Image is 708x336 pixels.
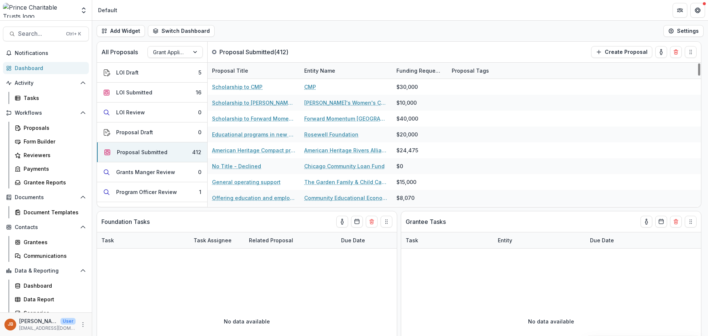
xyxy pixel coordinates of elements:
span: Workflows [15,110,77,116]
div: Due Date [337,232,392,248]
span: Documents [15,194,77,201]
a: Reviewers [12,149,89,161]
a: Community Educational Economic Development (CEED) [304,194,388,202]
div: $40,000 [396,115,418,122]
span: Contacts [15,224,77,231]
div: Due Date [586,232,641,248]
div: Proposal Submitted [117,148,167,156]
div: 0 [198,128,201,136]
div: $0 [396,162,403,170]
div: Entity [493,232,586,248]
button: Open Data & Reporting [3,265,89,277]
div: 5 [198,69,201,76]
div: Related Proposal [244,232,337,248]
a: Scholarship to Forward Momentum [GEOGRAPHIC_DATA] [212,115,295,122]
div: LOI Submitted [116,89,152,96]
div: Funding Requested [392,63,447,79]
button: toggle-assigned-to-me [641,216,652,228]
a: The Garden Family & Child Care Center [304,178,388,186]
div: 0 [198,168,201,176]
button: Proposal Submitted412 [97,142,207,162]
button: Open Contacts [3,221,89,233]
div: 1 [199,188,201,196]
button: Notifications [3,47,89,59]
img: Prince Charitable Trusts logo [3,3,76,18]
div: Default [98,6,117,14]
div: Communications [24,252,83,260]
button: More [79,320,87,329]
a: American Heritage Rivers Alliance [304,146,388,154]
div: Task [97,232,189,248]
button: Drag [685,46,697,58]
button: Open Activity [3,77,89,89]
a: Payments [12,163,89,175]
button: toggle-assigned-to-me [336,216,348,228]
div: Reviewers [24,151,83,159]
button: Open Documents [3,191,89,203]
a: Data Report [12,293,89,305]
button: LOI Draft5 [97,63,207,83]
button: Settings [663,25,704,37]
button: Add Widget [97,25,145,37]
div: Data Report [24,295,83,303]
button: Grants Manger Review0 [97,162,207,182]
div: Grantees [24,238,83,246]
div: $24,475 [396,146,418,154]
div: Due Date [337,236,369,244]
a: Offering education and employment opportunities in the areas of agriculture and environmental adv... [212,194,295,202]
button: toggle-assigned-to-me [655,46,667,58]
a: Communications [12,250,89,262]
a: Tasks [12,92,89,104]
a: Dashboard [3,62,89,74]
button: Open Workflows [3,107,89,119]
a: Form Builder [12,135,89,148]
button: Calendar [351,216,363,228]
button: Delete card [670,46,682,58]
p: [EMAIL_ADDRESS][DOMAIN_NAME] [19,325,76,332]
p: No data available [528,318,574,325]
a: Proposals [12,122,89,134]
a: [PERSON_NAME]'s Women's Center [304,99,388,107]
div: Proposal Title [208,63,300,79]
a: Chicago Community Loan Fund [304,162,385,170]
div: Entity Name [300,67,340,75]
button: Calendar [655,216,667,228]
button: Drag [685,216,697,228]
div: $15,000 [396,178,416,186]
a: Scenarios [12,307,89,319]
a: Grantee Reports [12,176,89,188]
div: Grants Manger Review [116,168,175,176]
button: LOI Submitted16 [97,83,207,103]
div: Funding Requested [392,67,447,75]
a: Educational programs in new Reception Center [212,131,295,138]
button: Delete card [366,216,378,228]
div: 0 [198,108,201,116]
a: Grantees [12,236,89,248]
div: 16 [196,89,201,96]
div: $8,070 [396,194,414,202]
div: Entity Name [300,63,392,79]
div: Task Assignee [189,236,236,244]
div: Scenarios [24,309,83,317]
div: Proposal Tags [447,63,539,79]
a: Dashboard [12,280,89,292]
div: Due Date [586,236,618,244]
div: Proposal Tags [447,67,493,75]
button: Partners [673,3,687,18]
nav: breadcrumb [95,5,120,15]
div: LOI Review [116,108,145,116]
a: No Title - Declined [212,162,261,170]
p: Foundation Tasks [101,217,150,226]
div: Task [401,232,493,248]
a: Rosewell Foundation [304,131,358,138]
a: Scholarship to CMP [212,83,263,91]
div: Form Builder [24,138,83,145]
p: User [60,318,76,325]
div: Entity [493,236,517,244]
div: Task Assignee [189,232,244,248]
